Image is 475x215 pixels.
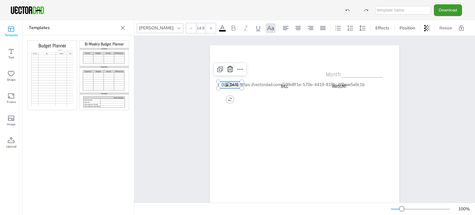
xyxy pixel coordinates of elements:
[326,70,383,78] span: Month:____________
[5,33,18,38] span: Template
[10,6,45,15] img: VectorDad-1.png
[7,100,16,105] span: Frame
[6,144,16,149] span: Upload
[437,23,455,33] button: Resize
[398,25,417,31] span: Position
[456,206,471,212] div: 100 %
[281,84,288,89] span: BILL
[375,6,431,15] input: template name
[28,41,77,110] img: bp1.jpg
[221,82,239,88] span: Due Date
[8,55,14,60] span: Text
[7,77,15,82] span: Shape
[80,41,129,110] img: bwbp1.jpg
[434,4,462,16] button: Download
[7,122,15,127] span: Image
[374,25,391,31] span: Effects
[29,20,118,35] p: Templates
[332,84,347,89] span: AMOUNT
[138,24,175,32] div: [PERSON_NAME]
